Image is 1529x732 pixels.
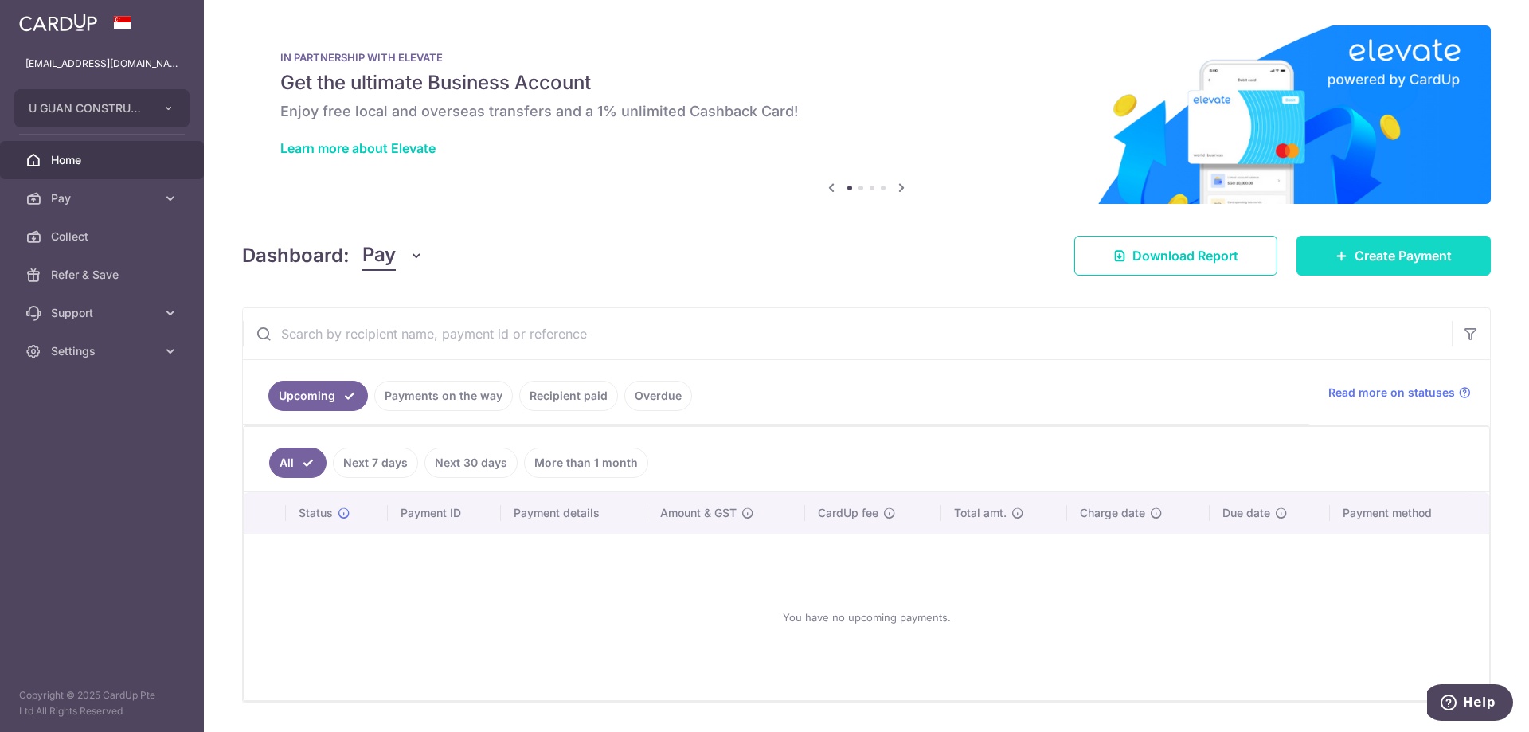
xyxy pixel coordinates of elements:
[501,492,647,534] th: Payment details
[954,505,1007,521] span: Total amt.
[243,308,1452,359] input: Search by recipient name, payment id or reference
[51,343,156,359] span: Settings
[263,547,1470,687] div: You have no upcoming payments.
[280,70,1453,96] h5: Get the ultimate Business Account
[1222,505,1270,521] span: Due date
[1296,236,1491,276] a: Create Payment
[242,25,1491,204] img: Renovation banner
[1355,246,1452,265] span: Create Payment
[268,381,368,411] a: Upcoming
[280,51,1453,64] p: IN PARTNERSHIP WITH ELEVATE
[51,305,156,321] span: Support
[1080,505,1145,521] span: Charge date
[1328,385,1455,401] span: Read more on statuses
[51,267,156,283] span: Refer & Save
[1427,684,1513,724] iframe: Opens a widget where you can find more information
[51,152,156,168] span: Home
[333,448,418,478] a: Next 7 days
[51,229,156,245] span: Collect
[660,505,737,521] span: Amount & GST
[424,448,518,478] a: Next 30 days
[14,89,190,127] button: U GUAN CONSTRUCTION PTE. LTD.
[280,140,436,156] a: Learn more about Elevate
[1074,236,1277,276] a: Download Report
[1330,492,1489,534] th: Payment method
[299,505,333,521] span: Status
[269,448,327,478] a: All
[524,448,648,478] a: More than 1 month
[374,381,513,411] a: Payments on the way
[1132,246,1238,265] span: Download Report
[280,102,1453,121] h6: Enjoy free local and overseas transfers and a 1% unlimited Cashback Card!
[19,13,97,32] img: CardUp
[519,381,618,411] a: Recipient paid
[624,381,692,411] a: Overdue
[29,100,147,116] span: U GUAN CONSTRUCTION PTE. LTD.
[388,492,501,534] th: Payment ID
[242,241,350,270] h4: Dashboard:
[51,190,156,206] span: Pay
[818,505,878,521] span: CardUp fee
[1328,385,1471,401] a: Read more on statuses
[362,241,424,271] button: Pay
[25,56,178,72] p: [EMAIL_ADDRESS][DOMAIN_NAME]
[362,241,396,271] span: Pay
